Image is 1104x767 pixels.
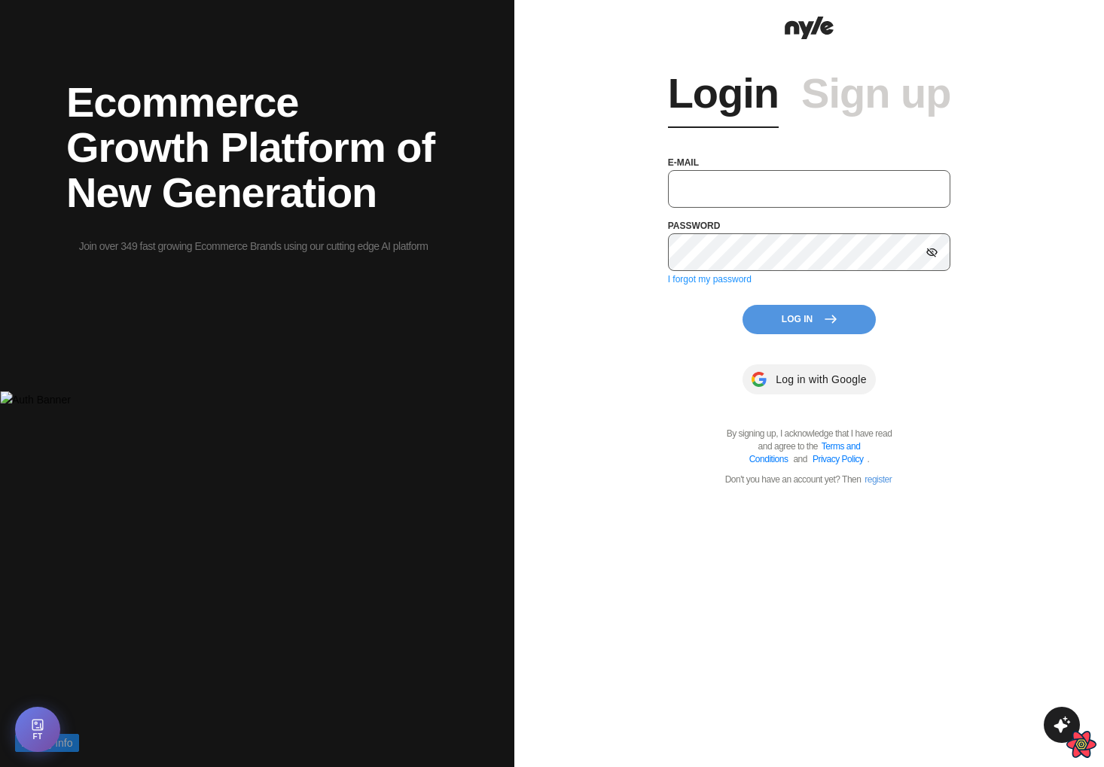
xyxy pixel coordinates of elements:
a: register [865,474,892,485]
span: FT [32,733,42,741]
label: e-mail [668,157,699,168]
h2: Ecommerce Growth Platform of New Generation [66,80,441,215]
button: Debug Info [15,734,79,752]
button: Open Feature Toggle Debug Panel [15,707,60,752]
p: By signing up, I acknowledge that I have read and agree to the . [723,428,896,466]
a: Terms and Conditions [749,441,861,464]
a: Sign up [801,71,950,116]
button: Log In [743,305,876,334]
a: Login [668,71,779,116]
span: Debug Info [21,735,73,751]
p: Join over 349 fast growing Ecommerce Brands using our cutting edge AI platform [66,238,441,254]
span: and [789,454,811,464]
a: Privacy Policy [813,454,864,464]
p: Don't you have an account yet? Then [723,473,896,486]
label: password [668,221,721,231]
button: Log in with Google [743,364,875,394]
a: I forgot my password [668,274,752,285]
button: Open React Query Devtools [1066,729,1096,759]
